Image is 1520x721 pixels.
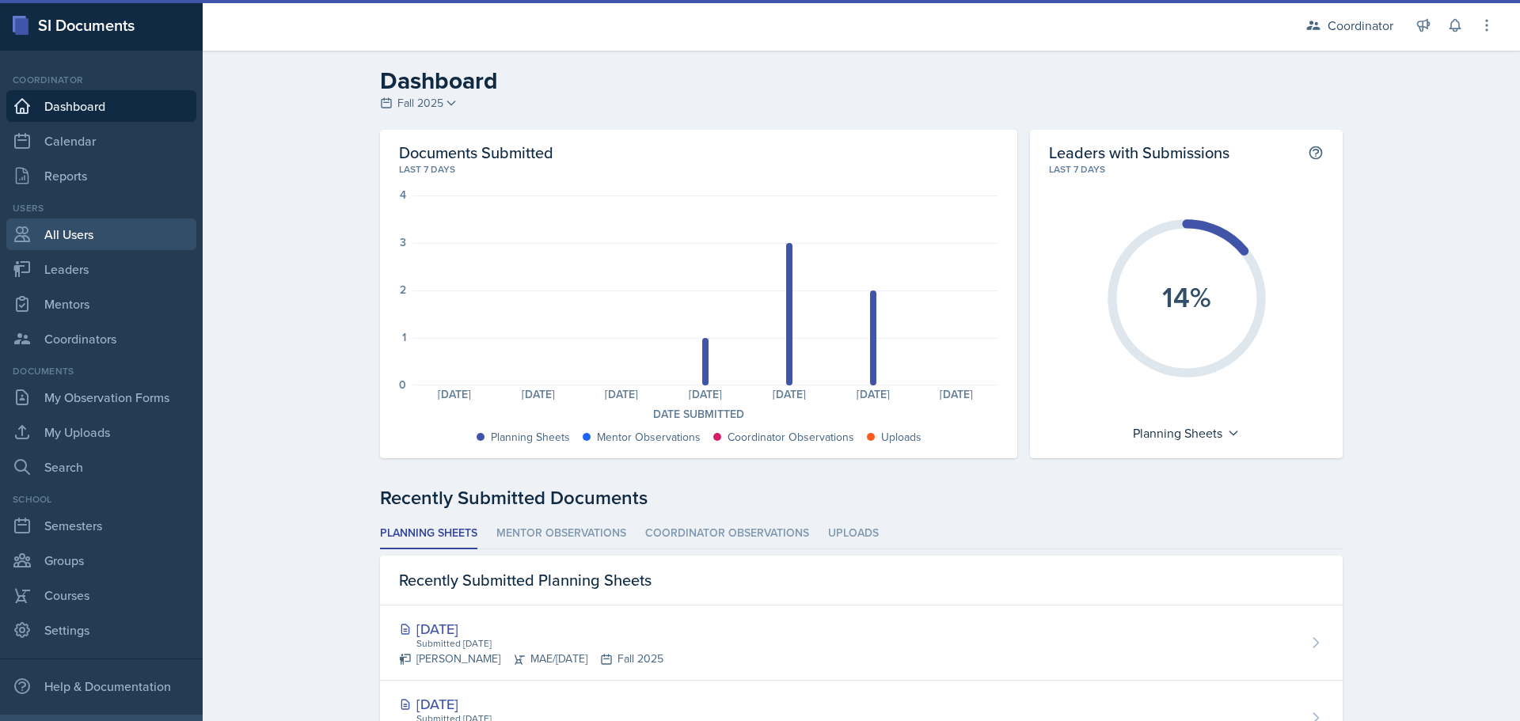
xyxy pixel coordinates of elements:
[400,237,406,248] div: 3
[6,670,196,702] div: Help & Documentation
[6,492,196,507] div: School
[397,95,443,112] span: Fall 2025
[400,284,406,295] div: 2
[380,518,477,549] li: Planning Sheets
[828,518,879,549] li: Uploads
[645,518,809,549] li: Coordinator Observations
[399,406,998,423] div: Date Submitted
[380,484,1343,512] div: Recently Submitted Documents
[747,389,831,400] div: [DATE]
[1162,276,1211,317] text: 14%
[580,389,664,400] div: [DATE]
[6,253,196,285] a: Leaders
[399,379,406,390] div: 0
[6,90,196,122] a: Dashboard
[415,636,663,651] div: Submitted [DATE]
[663,389,747,400] div: [DATE]
[399,618,663,639] div: [DATE]
[6,160,196,192] a: Reports
[728,429,854,446] div: Coordinator Observations
[831,389,915,400] div: [DATE]
[6,201,196,215] div: Users
[6,545,196,576] a: Groups
[6,579,196,611] a: Courses
[915,389,999,400] div: [DATE]
[496,389,580,400] div: [DATE]
[380,66,1343,95] h2: Dashboard
[6,364,196,378] div: Documents
[491,429,570,446] div: Planning Sheets
[6,288,196,320] a: Mentors
[6,451,196,483] a: Search
[402,332,406,343] div: 1
[399,651,663,667] div: [PERSON_NAME] MAE/[DATE] Fall 2025
[380,556,1343,605] div: Recently Submitted Planning Sheets
[1125,420,1248,446] div: Planning Sheets
[6,323,196,355] a: Coordinators
[380,605,1343,681] a: [DATE] Submitted [DATE] [PERSON_NAME]MAE/[DATE]Fall 2025
[412,389,496,400] div: [DATE]
[1049,162,1324,176] div: Last 7 days
[6,381,196,413] a: My Observation Forms
[399,693,645,715] div: [DATE]
[6,73,196,87] div: Coordinator
[6,125,196,157] a: Calendar
[1328,16,1393,35] div: Coordinator
[496,518,626,549] li: Mentor Observations
[399,142,998,162] h2: Documents Submitted
[881,429,921,446] div: Uploads
[597,429,701,446] div: Mentor Observations
[400,189,406,200] div: 4
[6,510,196,541] a: Semesters
[6,614,196,646] a: Settings
[6,218,196,250] a: All Users
[399,162,998,176] div: Last 7 days
[6,416,196,448] a: My Uploads
[1049,142,1229,162] h2: Leaders with Submissions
